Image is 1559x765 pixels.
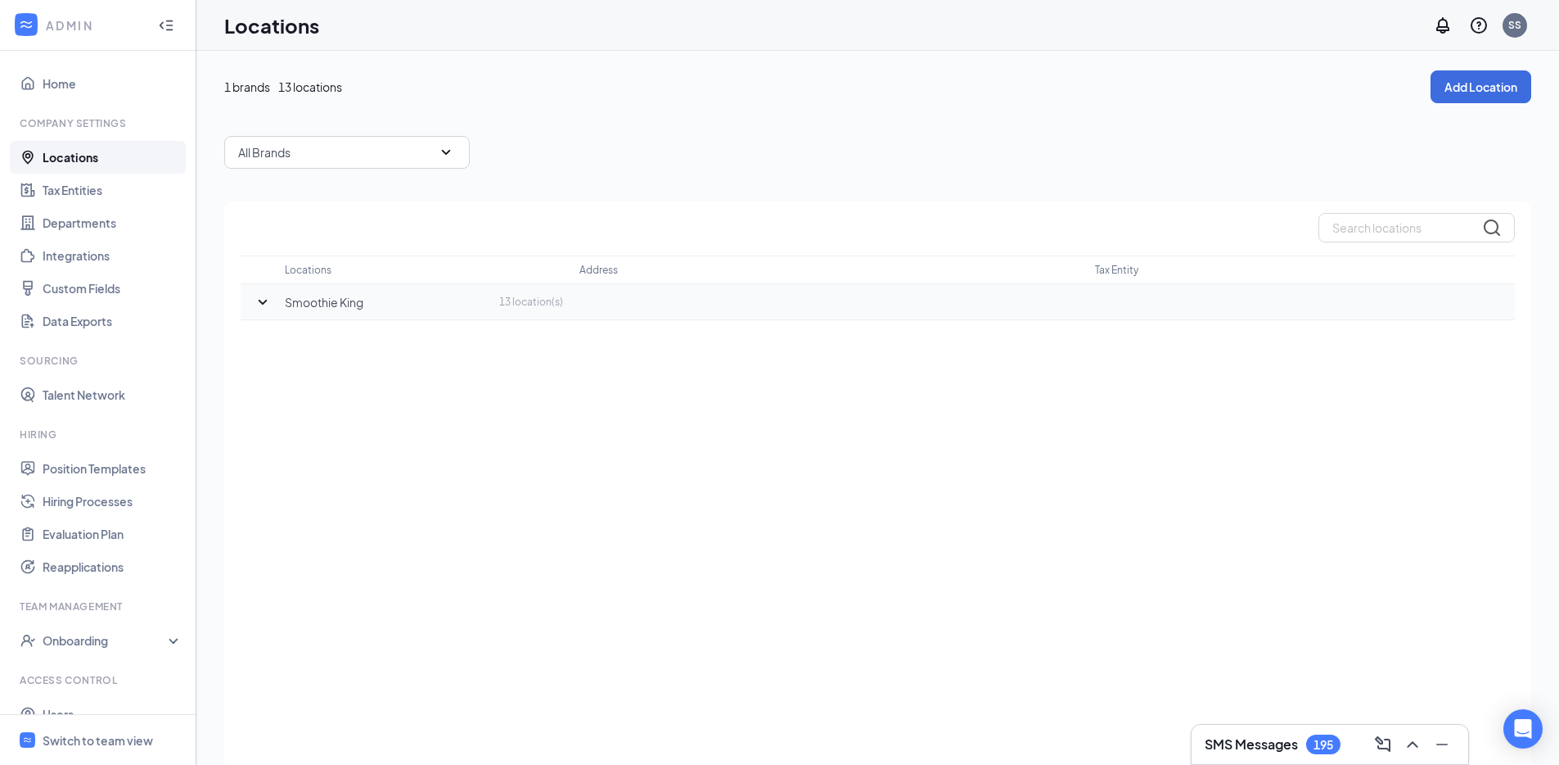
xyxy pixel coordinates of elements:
[43,452,182,485] a: Position Templates
[224,11,319,39] h1: Locations
[43,732,153,749] div: Switch to team view
[1313,738,1333,752] div: 195
[43,698,182,731] a: Users
[253,292,273,312] svg: SmallChevronDown
[1482,218,1502,238] svg: MagnifyingGlass
[43,485,182,518] a: Hiring Processes
[43,378,182,411] a: Talent Network
[1503,709,1543,749] div: Open Intercom Messenger
[285,294,363,310] p: Smoothie King
[1318,213,1515,242] input: Search locations
[43,141,182,174] a: Locations
[20,354,179,368] div: Sourcing
[1469,16,1489,35] svg: QuestionInfo
[1508,18,1521,32] div: SS
[46,17,143,34] div: ADMIN
[1095,263,1138,277] p: Tax Entity
[285,263,331,277] p: Locations
[20,673,179,687] div: Access control
[43,239,182,272] a: Integrations
[43,518,182,550] a: Evaluation Plan
[20,600,179,613] div: Team Management
[43,550,182,583] a: Reapplications
[224,78,270,96] span: 1 brands
[18,16,34,33] svg: WorkstreamLogo
[1205,736,1298,754] h3: SMS Messages
[436,143,456,162] svg: SmallChevronDown
[1429,731,1455,758] button: Minimize
[1432,735,1452,754] svg: Minimize
[43,632,169,649] div: Onboarding
[43,67,182,100] a: Home
[20,428,179,441] div: Hiring
[579,263,618,277] p: Address
[22,735,33,745] svg: WorkstreamLogo
[43,305,182,337] a: Data Exports
[43,272,182,305] a: Custom Fields
[1399,731,1426,758] button: ChevronUp
[1370,731,1396,758] button: ComposeMessage
[43,174,182,206] a: Tax Entities
[1433,16,1453,35] svg: Notifications
[20,116,179,130] div: Company Settings
[238,144,291,161] p: All Brands
[20,632,36,649] svg: UserCheck
[1403,735,1422,754] svg: ChevronUp
[499,295,563,309] p: 13 location(s)
[278,78,342,96] span: 13 locations
[158,17,174,34] svg: Collapse
[1431,70,1531,103] button: Add Location
[43,206,182,239] a: Departments
[1373,735,1393,754] svg: ComposeMessage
